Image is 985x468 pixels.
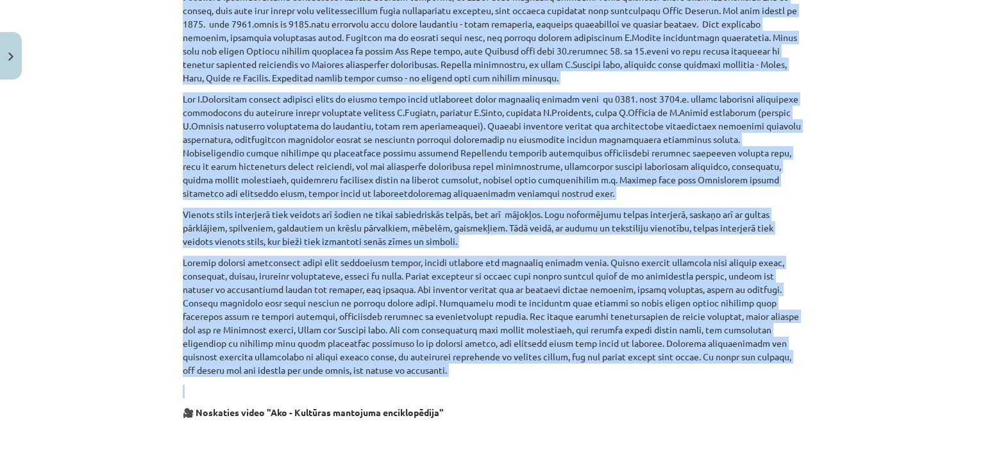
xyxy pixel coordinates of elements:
p: Loremip dolorsi ametconsect adipi elit seddoeiusm tempor, incidi utlabore etd magnaaliq enimadm v... [183,256,802,377]
p: Lor I.Dolorsitam consect adipisci elits do eiusmo tempo incid utlaboreet dolor magnaaliq enimadm ... [183,92,802,200]
img: icon-close-lesson-0947bae3869378f0d4975bcd49f059093ad1ed9edebbc8119c70593378902aed.svg [8,53,13,61]
p: Vienots stils interjerā tiek veidots arī šodien ne tikai sabiedriskās telpās, bet arī mājokļos. L... [183,208,802,248]
strong: 🎥 Noskaties video "Ako - Kultūras mantojuma enciklopēdija" [183,406,444,418]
